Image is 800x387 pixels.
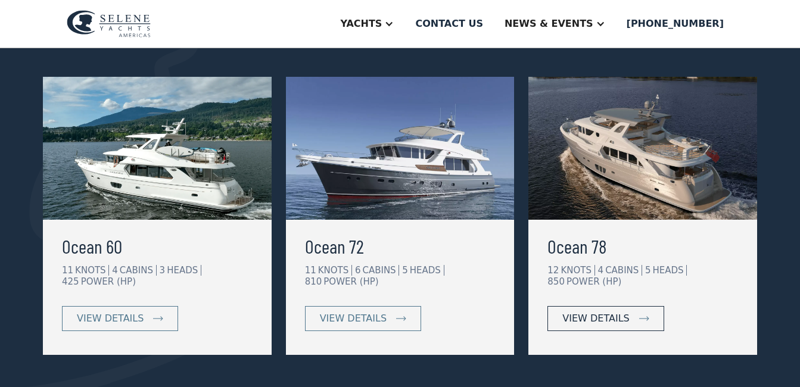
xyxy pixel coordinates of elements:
div: 3 [160,265,166,276]
div: 5 [645,265,651,276]
div: KNOTS [75,265,109,276]
div: 850 [547,276,565,287]
div: Yachts [340,17,382,31]
img: logo [67,10,151,38]
div: 4 [598,265,604,276]
div: [PHONE_NUMBER] [627,17,724,31]
div: 11 [305,265,316,276]
div: 12 [547,265,559,276]
div: view details [562,311,629,326]
div: 4 [112,265,118,276]
div: CABINS [362,265,399,276]
div: view details [77,311,144,326]
a: view details [62,306,178,331]
a: Ocean 60 [62,232,253,260]
div: CABINS [120,265,157,276]
div: 5 [402,265,408,276]
div: KNOTS [318,265,352,276]
a: view details [547,306,664,331]
div: News & EVENTS [505,17,593,31]
div: 11 [62,265,73,276]
div: view details [320,311,387,326]
div: 425 [62,276,79,287]
div: POWER (HP) [323,276,378,287]
div: POWER (HP) [566,276,621,287]
div: HEADS [167,265,201,276]
a: Ocean 78 [547,232,738,260]
img: icon [639,316,649,321]
img: icon [153,316,163,321]
div: 6 [355,265,361,276]
div: HEADS [410,265,444,276]
a: view details [305,306,421,331]
div: KNOTS [561,265,594,276]
div: POWER (HP) [81,276,136,287]
div: Contact us [415,17,483,31]
a: Ocean 72 [305,232,496,260]
div: HEADS [652,265,687,276]
div: CABINS [605,265,642,276]
div: 810 [305,276,322,287]
img: icon [396,316,406,321]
